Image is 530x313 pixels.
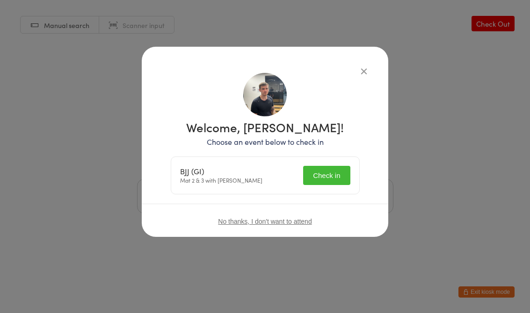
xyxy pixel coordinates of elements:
img: image1748861105.png [243,73,287,116]
button: No thanks, I don't want to attend [218,218,312,225]
p: Choose an event below to check in [171,136,360,147]
button: Check in [303,166,350,185]
h1: Welcome, [PERSON_NAME]! [171,121,360,133]
div: BJJ (GI) [180,167,262,176]
div: Mat 2 & 3 with [PERSON_NAME] [180,167,262,185]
